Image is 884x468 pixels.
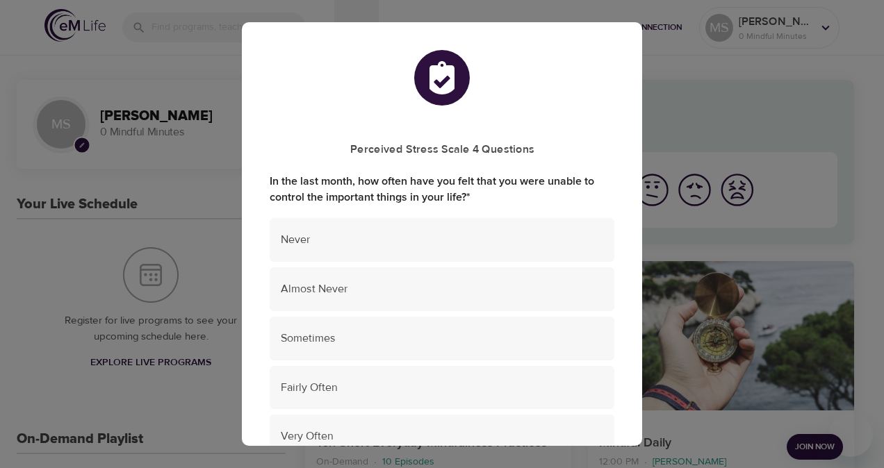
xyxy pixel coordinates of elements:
[281,331,603,346] span: Sometimes
[281,232,603,248] span: Never
[281,380,603,396] span: Fairly Often
[281,428,603,444] span: Very Often
[281,281,603,297] span: Almost Never
[270,174,614,206] label: In the last month, how often have you felt that you were unable to control the important things i...
[270,142,614,157] h5: Perceived Stress Scale 4 Questions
